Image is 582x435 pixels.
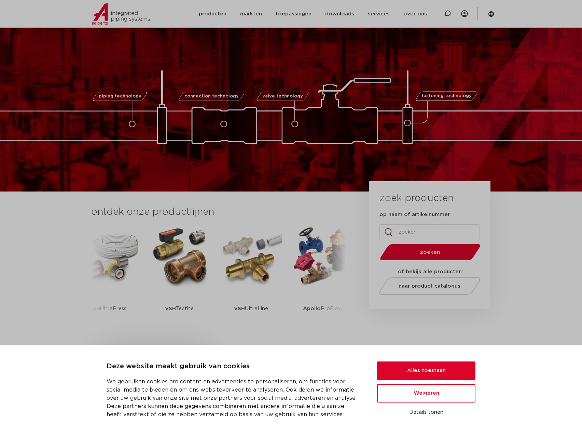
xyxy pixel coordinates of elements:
[262,94,303,98] span: valve technology
[377,384,475,403] button: Weigeren
[199,1,226,27] a: producten
[220,226,282,330] a: VSHUltraLine
[77,226,138,330] a: VSHUltraPress
[377,277,482,295] a: naar product catalogus
[377,407,475,418] button: Details tonen
[107,361,361,372] p: Deze website maakt gebruik van cookies
[240,1,262,27] a: markten
[398,269,462,274] strong: of bekijk alle producten
[184,94,239,98] span: connection technology
[107,378,361,419] p: We gebruiken cookies om content en advertenties te personaliseren, om functies voor social media ...
[292,226,354,330] a: ApolloProFlow
[303,287,343,330] p: ProFlow
[398,250,463,255] span: zoeken
[165,287,194,330] p: Tectite
[303,306,321,311] strong: Apollo
[403,1,427,27] a: over ons
[199,1,427,27] nav: Menu
[149,226,210,330] a: VSHTectite
[379,224,480,240] input: zoeken
[325,1,354,27] a: downloads
[234,287,268,330] p: UltraLine
[421,94,472,98] span: fastening technology
[368,1,390,27] a: services
[377,243,483,261] button: zoeken
[379,211,450,218] label: op naam of artikelnummer
[234,306,245,311] strong: VSH
[276,1,311,27] a: toepassingen
[399,284,461,289] span: naar product catalogus
[379,192,454,205] h3: zoek producten
[89,306,100,311] strong: VSH
[89,287,126,330] p: UltraPress
[165,306,176,311] strong: VSH
[377,361,475,380] button: Alles toestaan
[98,94,141,98] span: piping technology
[91,205,346,219] h3: ontdek onze productlijnen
